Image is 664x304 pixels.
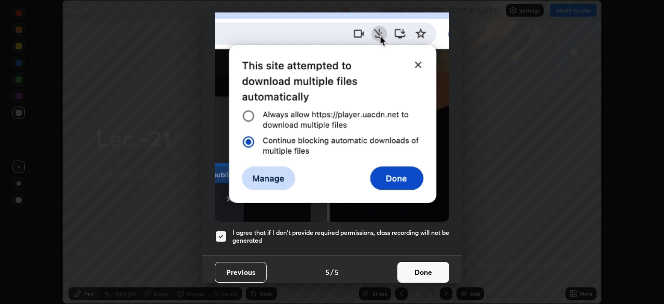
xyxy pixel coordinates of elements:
h4: 5 [325,267,329,277]
button: Previous [215,262,267,283]
h4: 5 [335,267,339,277]
h4: / [330,267,334,277]
button: Done [397,262,449,283]
h5: I agree that if I don't provide required permissions, class recording will not be generated [232,229,449,245]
